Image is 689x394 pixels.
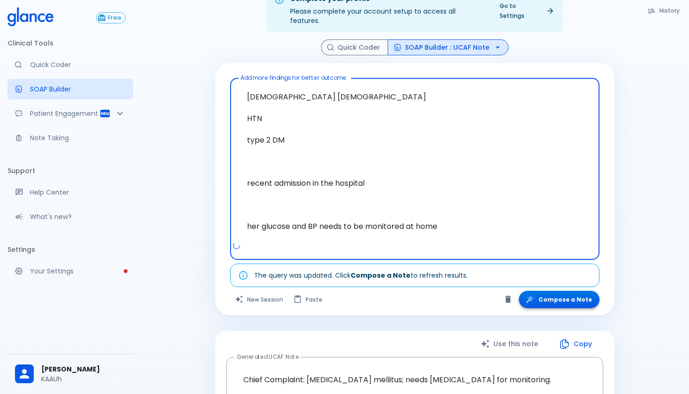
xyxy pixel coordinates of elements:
[7,182,133,203] a: Get help from our support team
[7,159,133,182] li: Support
[7,32,133,54] li: Clinical Tools
[30,212,126,221] p: What's new?
[7,358,133,390] div: [PERSON_NAME]KAAUh
[30,188,126,197] p: Help Center
[388,39,509,56] button: SOAP Builder : UCAF Note
[104,15,125,22] span: Free
[30,109,99,118] p: Patient Engagement
[519,291,599,308] button: Compose a Note
[321,39,388,56] button: Quick Coder
[289,291,328,308] button: Paste from clipboard
[7,103,133,124] div: Patient Reports & Referrals
[7,206,133,227] div: Recent updates and feature releases
[237,82,593,241] textarea: [DEMOGRAPHIC_DATA] [DEMOGRAPHIC_DATA] HTN type 2 DM recent admission in the hospital her glucose ...
[7,261,133,281] a: Please complete account setup
[351,271,411,280] strong: Compose a Note
[549,334,603,354] button: Copy
[7,54,133,75] a: Moramiz: Find ICD10AM codes instantly
[96,12,133,23] a: Click to view or change your subscription
[30,133,126,143] p: Note Taking
[30,266,126,276] p: Your Settings
[471,334,549,354] button: Use this note
[96,12,126,23] button: Free
[230,291,289,308] button: Clears all inputs and results.
[41,364,126,374] span: [PERSON_NAME]
[30,60,126,69] p: Quick Coder
[7,79,133,99] a: Docugen: Compose a clinical documentation in seconds
[7,128,133,148] a: Advanced note-taking
[7,238,133,261] li: Settings
[41,374,126,384] p: KAAUh
[643,4,685,17] button: History
[501,292,515,306] button: Clear
[30,84,126,94] p: SOAP Builder
[254,267,468,284] div: The query was updated. Click to refresh results.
